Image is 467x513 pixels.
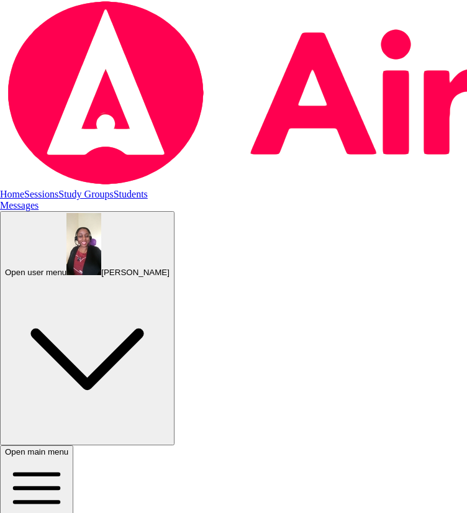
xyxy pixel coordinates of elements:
a: Sessions [24,189,58,199]
span: [PERSON_NAME] [101,268,170,277]
a: Study Groups [58,189,113,199]
a: Students [114,189,148,199]
span: Open user menu [5,268,66,277]
span: Open main menu [5,447,68,456]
